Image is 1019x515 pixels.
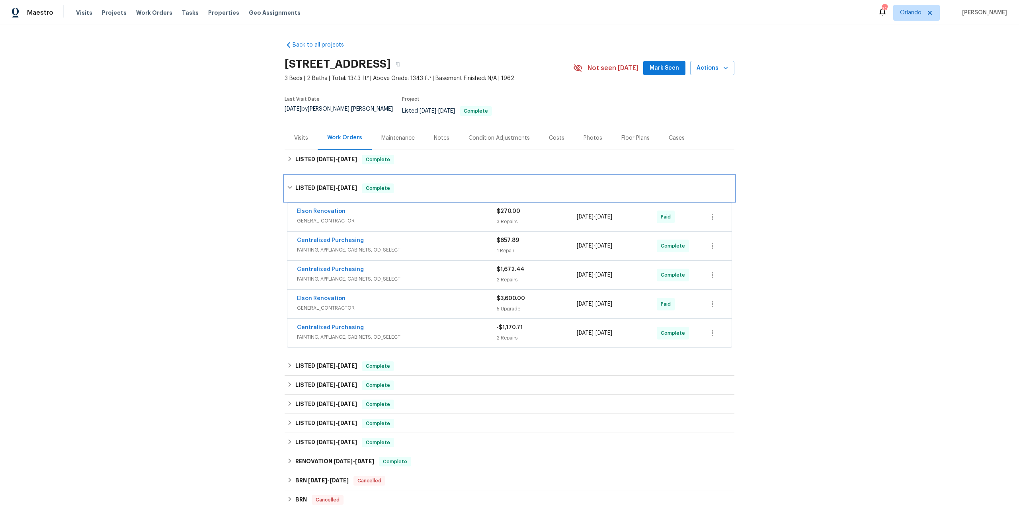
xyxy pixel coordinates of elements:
span: [DATE] [316,185,336,191]
span: $1,672.44 [497,267,524,272]
span: - [577,242,612,250]
span: GENERAL_CONTRACTOR [297,304,497,312]
span: [DATE] [595,330,612,336]
div: 2 Repairs [497,276,577,284]
h6: LISTED [295,183,357,193]
div: by [PERSON_NAME] [PERSON_NAME] [285,106,402,121]
span: [DATE] [577,214,593,220]
span: Complete [661,329,688,337]
span: [DATE] [338,439,357,445]
a: Elson Renovation [297,209,346,214]
span: - [316,156,357,162]
span: - [577,271,612,279]
span: Complete [363,400,393,408]
span: - [316,185,357,191]
span: Complete [661,242,688,250]
span: - [316,420,357,426]
span: - [316,439,357,445]
span: [DATE] [577,301,593,307]
h6: RENOVATION [295,457,374,466]
span: Complete [363,419,393,427]
h2: [STREET_ADDRESS] [285,60,391,68]
span: - [577,300,612,308]
span: Listed [402,108,492,114]
span: -$1,170.71 [497,325,523,330]
span: [DATE] [438,108,455,114]
h6: LISTED [295,438,357,447]
span: [DATE] [308,478,327,483]
div: BRN [DATE]-[DATE]Cancelled [285,471,734,490]
h6: LISTED [295,400,357,409]
div: 30 [882,5,887,13]
span: $657.89 [497,238,519,243]
span: Complete [363,184,393,192]
span: - [577,329,612,337]
span: [DATE] [316,363,336,369]
span: Work Orders [136,9,172,17]
span: [DATE] [577,272,593,278]
span: [DATE] [355,458,374,464]
span: Paid [661,213,674,221]
div: LISTED [DATE]-[DATE]Complete [285,357,734,376]
span: Complete [363,381,393,389]
button: Actions [690,61,734,76]
span: - [308,478,349,483]
span: Paid [661,300,674,308]
span: [DATE] [316,439,336,445]
div: 1 Repair [497,247,577,255]
span: [DATE] [285,106,301,112]
span: Properties [208,9,239,17]
span: Complete [363,362,393,370]
div: RENOVATION [DATE]-[DATE]Complete [285,452,734,471]
span: [DATE] [316,420,336,426]
span: [DATE] [595,243,612,249]
span: GENERAL_CONTRACTOR [297,217,497,225]
span: PAINTING, APPLIANCE, CABINETS, OD_SELECT [297,333,497,341]
div: Notes [434,134,449,142]
div: Visits [294,134,308,142]
div: Work Orders [327,134,362,142]
span: [DATE] [577,330,593,336]
span: Cancelled [354,477,385,485]
span: [DATE] [316,401,336,407]
span: Complete [661,271,688,279]
span: [DATE] [316,382,336,388]
span: Complete [363,439,393,447]
span: Geo Assignments [249,9,301,17]
h6: LISTED [295,361,357,371]
span: [DATE] [330,478,349,483]
span: Projects [102,9,127,17]
span: - [334,458,374,464]
span: [PERSON_NAME] [959,9,1007,17]
a: Back to all projects [285,41,361,49]
div: Maintenance [381,134,415,142]
span: $270.00 [497,209,520,214]
h6: LISTED [295,155,357,164]
a: Centralized Purchasing [297,238,364,243]
div: LISTED [DATE]-[DATE]Complete [285,414,734,433]
span: - [420,108,455,114]
div: LISTED [DATE]-[DATE]Complete [285,433,734,452]
span: 3 Beds | 2 Baths | Total: 1343 ft² | Above Grade: 1343 ft² | Basement Finished: N/A | 1962 [285,74,573,82]
span: Complete [380,458,410,466]
span: Visits [76,9,92,17]
div: 2 Repairs [497,334,577,342]
span: [DATE] [595,214,612,220]
span: [DATE] [316,156,336,162]
h6: BRN [295,495,307,505]
div: Condition Adjustments [469,134,530,142]
div: 3 Repairs [497,218,577,226]
h6: LISTED [295,380,357,390]
a: Centralized Purchasing [297,325,364,330]
button: Copy Address [391,57,405,71]
span: Cancelled [312,496,343,504]
span: [DATE] [334,458,353,464]
div: LISTED [DATE]-[DATE]Complete [285,150,734,169]
span: - [577,213,612,221]
span: PAINTING, APPLIANCE, CABINETS, OD_SELECT [297,275,497,283]
span: Last Visit Date [285,97,320,101]
span: Maestro [27,9,53,17]
div: LISTED [DATE]-[DATE]Complete [285,395,734,414]
span: - [316,401,357,407]
h6: LISTED [295,419,357,428]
